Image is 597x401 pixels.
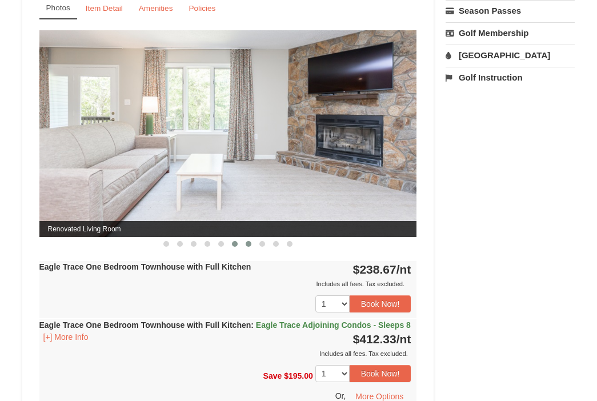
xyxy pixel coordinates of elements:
[39,262,251,271] strong: Eagle Trace One Bedroom Townhouse with Full Kitchen
[284,371,313,380] span: $195.00
[39,331,93,343] button: [+] More Info
[396,332,411,346] span: /nt
[353,332,396,346] span: $412.33
[86,4,123,13] small: Item Detail
[446,67,575,88] a: Golf Instruction
[396,263,411,276] span: /nt
[256,320,411,330] span: Eagle Trace Adjoining Condos - Sleeps 8
[353,263,411,276] strong: $238.67
[189,4,215,13] small: Policies
[251,320,254,330] span: :
[39,278,411,290] div: Includes all fees. Tax excluded.
[335,391,346,400] span: Or,
[263,371,282,380] span: Save
[446,22,575,43] a: Golf Membership
[39,348,411,359] div: Includes all fees. Tax excluded.
[446,45,575,66] a: [GEOGRAPHIC_DATA]
[350,295,411,312] button: Book Now!
[350,365,411,382] button: Book Now!
[39,320,411,330] strong: Eagle Trace One Bedroom Townhouse with Full Kitchen
[46,3,70,12] small: Photos
[139,4,173,13] small: Amenities
[39,30,417,237] img: Renovated Living Room
[39,221,417,237] span: Renovated Living Room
